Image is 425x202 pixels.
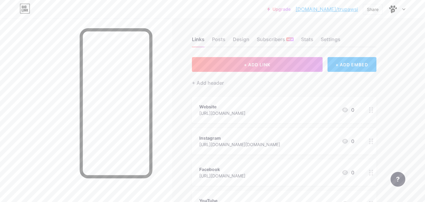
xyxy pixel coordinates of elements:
[192,57,323,72] button: + ADD LINK
[257,36,294,47] div: Subscribers
[387,3,399,15] img: Trupaws India
[199,166,245,173] div: Facebook
[192,36,205,47] div: Links
[301,36,313,47] div: Stats
[199,103,245,110] div: Website
[199,141,280,148] div: [URL][DOMAIN_NAME][DOMAIN_NAME]
[212,36,225,47] div: Posts
[199,135,280,141] div: Instagram
[341,106,354,114] div: 0
[321,36,340,47] div: Settings
[367,6,379,13] div: Share
[192,79,224,87] div: + Add header
[233,36,249,47] div: Design
[341,169,354,176] div: 0
[287,37,293,41] span: NEW
[296,6,358,13] a: [DOMAIN_NAME]/trupawsi
[199,110,245,116] div: [URL][DOMAIN_NAME]
[199,173,245,179] div: [URL][DOMAIN_NAME]
[267,7,291,12] a: Upgrade
[341,138,354,145] div: 0
[328,57,376,72] div: + ADD EMBED
[244,62,270,67] span: + ADD LINK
